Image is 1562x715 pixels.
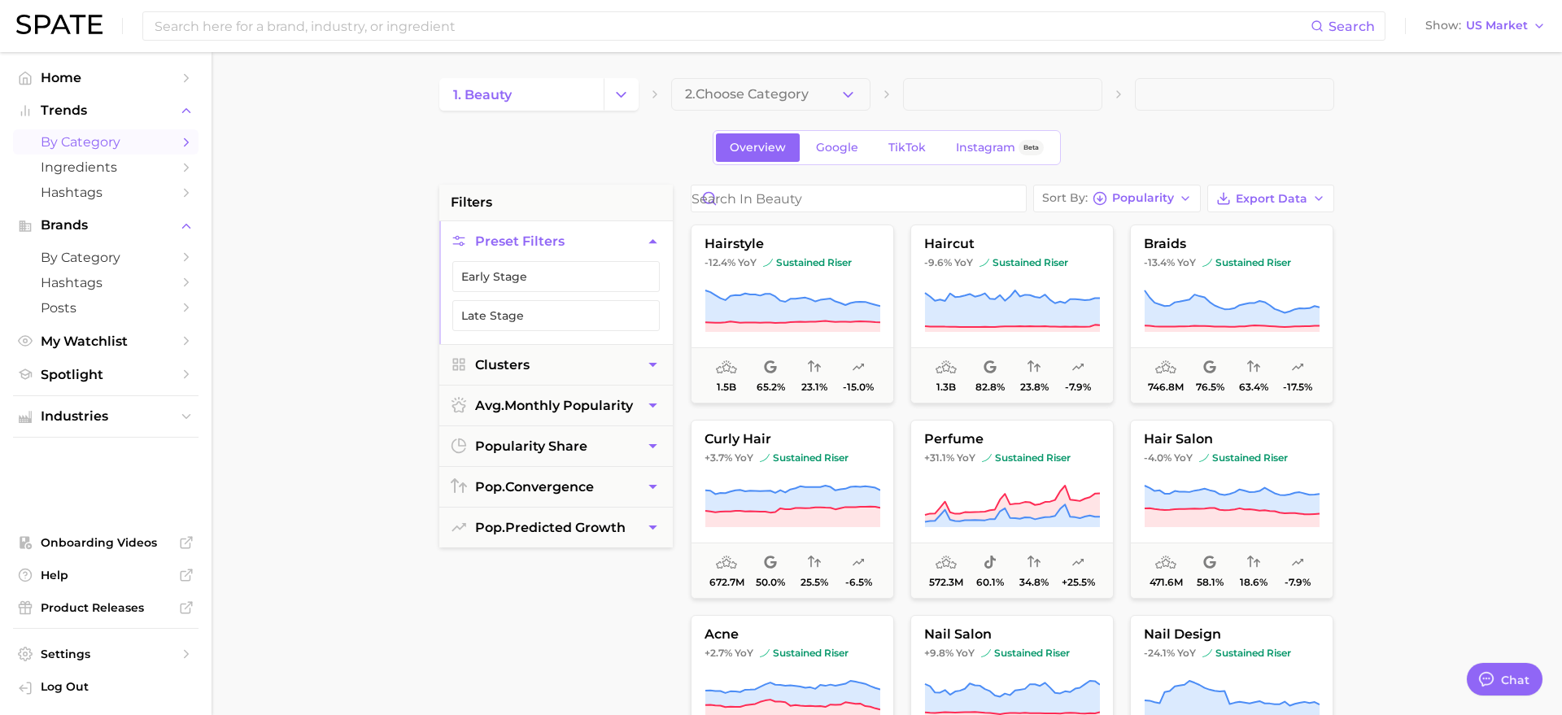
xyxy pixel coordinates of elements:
span: Google [816,141,858,155]
span: 50.0% [756,577,785,588]
span: Clusters [475,357,530,373]
span: popularity predicted growth: Uncertain [1071,358,1084,377]
span: average monthly popularity: Very High Popularity [936,553,957,573]
button: Trends [13,98,199,123]
span: YoY [956,647,975,660]
span: My Watchlist [41,334,171,349]
span: sustained riser [980,256,1068,269]
button: Brands [13,213,199,238]
button: Sort ByPopularity [1033,185,1201,212]
img: sustained riser [1199,453,1209,463]
abbr: popularity index [475,520,505,535]
button: 2.Choose Category [671,78,870,111]
span: Hashtags [41,275,171,290]
a: Home [13,65,199,90]
a: My Watchlist [13,329,199,354]
span: Instagram [956,141,1015,155]
span: US Market [1466,21,1528,30]
a: InstagramBeta [942,133,1058,162]
span: 63.4% [1239,381,1268,393]
span: YoY [735,451,753,464]
span: hairstyle [692,237,893,251]
span: 1.3b [936,381,956,393]
span: popularity convergence: Low Convergence [1028,553,1041,573]
span: 60.1% [976,577,1004,588]
span: -9.6% [924,256,952,268]
span: by Category [41,134,171,150]
span: Industries [41,409,171,424]
span: Hashtags [41,185,171,200]
span: sustained riser [763,256,852,269]
button: hair salon-4.0% YoYsustained risersustained riser471.6m58.1%18.6%-7.9% [1130,420,1333,599]
button: popularity share [439,426,673,466]
span: Overview [730,141,786,155]
button: perfume+31.1% YoYsustained risersustained riser572.3m60.1%34.8%+25.5% [910,420,1114,599]
span: +3.7% [705,451,732,464]
span: Beta [1023,141,1039,155]
a: Product Releases [13,595,199,620]
button: Early Stage [452,261,660,292]
span: perfume [911,432,1113,447]
button: Late Stage [452,300,660,331]
span: 471.6m [1150,577,1183,588]
a: Help [13,563,199,587]
button: avg.monthly popularity [439,386,673,425]
span: popularity predicted growth: Uncertain [1291,553,1304,573]
span: Export Data [1236,192,1307,206]
span: sustained riser [1202,256,1291,269]
span: TikTok [888,141,926,155]
img: sustained riser [981,648,991,658]
button: Export Data [1207,185,1334,212]
img: sustained riser [980,258,989,268]
a: Overview [716,133,800,162]
img: sustained riser [760,648,770,658]
span: haircut [911,237,1113,251]
span: popularity share: Google [984,358,997,377]
span: popularity share: TikTok [984,553,997,573]
img: sustained riser [760,453,770,463]
span: +9.8% [924,647,953,659]
button: Clusters [439,345,673,385]
span: -13.4% [1144,256,1175,268]
span: popularity share: Google [1203,553,1216,573]
span: 23.8% [1020,381,1049,393]
span: popularity predicted growth: Uncertain [852,553,865,573]
span: Help [41,568,171,582]
button: ShowUS Market [1421,15,1550,37]
span: 1.5b [717,381,736,393]
span: Sort By [1042,194,1088,203]
span: YoY [735,647,753,660]
span: -4.0% [1144,451,1171,464]
a: Hashtags [13,270,199,295]
button: Change Category [604,78,639,111]
img: sustained riser [763,258,773,268]
span: popularity predicted growth: Very Likely [1071,553,1084,573]
span: sustained riser [760,647,849,660]
a: 1. beauty [439,78,604,111]
span: popularity convergence: Very Low Convergence [1247,553,1260,573]
span: popularity convergence: High Convergence [1247,358,1260,377]
span: convergence [475,479,594,495]
span: sustained riser [981,647,1070,660]
span: 1. beauty [453,87,512,102]
span: average monthly popularity: Very High Popularity [1155,553,1176,573]
span: average monthly popularity: Very High Popularity [716,553,737,573]
span: +31.1% [924,451,954,464]
img: sustained riser [982,453,992,463]
abbr: average [475,398,504,413]
span: popularity share [475,438,587,454]
span: 25.5% [801,577,828,588]
span: hair salon [1131,432,1333,447]
span: YoY [1177,256,1196,269]
span: sustained riser [1199,451,1288,464]
a: by Category [13,129,199,155]
span: Home [41,70,171,85]
span: Product Releases [41,600,171,615]
span: popularity convergence: Low Convergence [1028,358,1041,377]
span: 82.8% [975,381,1005,393]
span: predicted growth [475,520,626,535]
span: nail design [1131,627,1333,642]
img: sustained riser [1202,648,1212,658]
span: Popularity [1112,194,1174,203]
span: 746.8m [1148,381,1184,393]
